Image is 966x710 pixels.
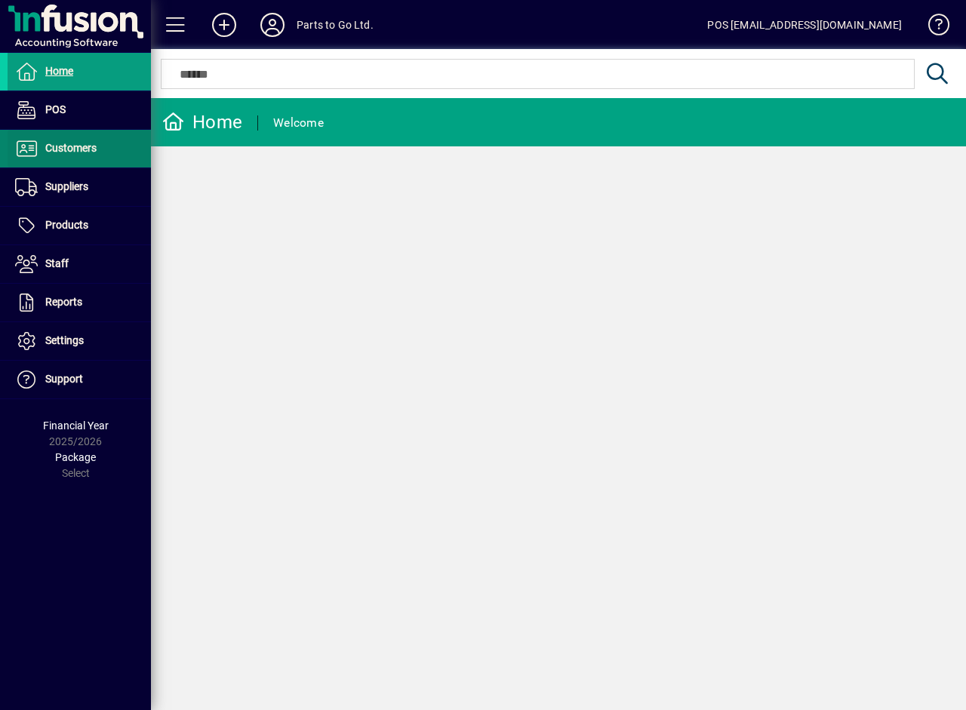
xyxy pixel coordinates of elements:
a: Support [8,361,151,398]
span: Reports [45,296,82,308]
span: Products [45,219,88,231]
button: Profile [248,11,297,38]
span: Customers [45,142,97,154]
a: Suppliers [8,168,151,206]
div: Home [162,110,242,134]
span: Financial Year [43,420,109,432]
span: Package [55,451,96,463]
button: Add [200,11,248,38]
span: POS [45,103,66,115]
div: Parts to Go Ltd. [297,13,374,37]
a: Customers [8,130,151,168]
div: POS [EMAIL_ADDRESS][DOMAIN_NAME] [707,13,902,37]
a: Products [8,207,151,244]
span: Settings [45,334,84,346]
a: Reports [8,284,151,321]
span: Support [45,373,83,385]
span: Home [45,65,73,77]
span: Staff [45,257,69,269]
a: Knowledge Base [917,3,947,52]
a: Staff [8,245,151,283]
a: POS [8,91,151,129]
div: Welcome [273,111,324,135]
a: Settings [8,322,151,360]
span: Suppliers [45,180,88,192]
